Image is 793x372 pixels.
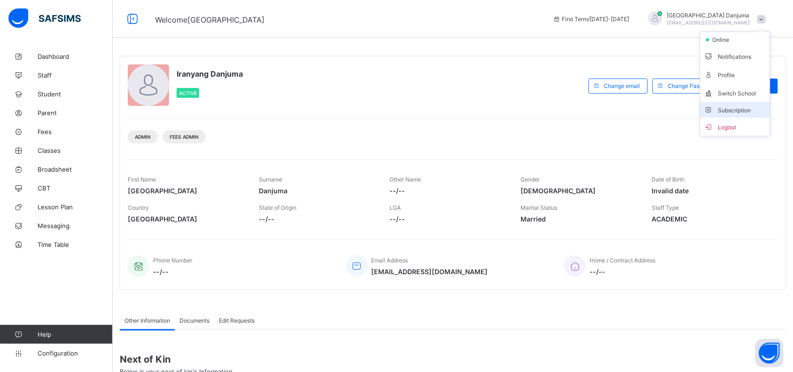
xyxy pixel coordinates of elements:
[390,176,421,183] span: Other Name
[38,331,112,338] span: Help
[177,69,243,79] span: Iranyang Danjuma
[639,11,770,27] div: IranyangDanjuma
[153,257,192,264] span: Phone Number
[38,222,113,230] span: Messaging
[38,109,113,117] span: Parent
[128,176,156,183] span: First Name
[8,8,81,28] img: safsims
[124,317,170,324] span: Other Information
[700,65,770,84] li: dropdown-list-item-text-4
[259,215,376,223] span: --/--
[590,268,655,276] span: --/--
[155,15,264,24] span: Welcome [GEOGRAPHIC_DATA]
[38,53,113,60] span: Dashboard
[652,176,684,183] span: Date of Birth
[553,16,630,23] span: session/term information
[652,204,679,211] span: Staff Type
[372,268,488,276] span: [EMAIL_ADDRESS][DOMAIN_NAME]
[704,107,751,114] span: Subscription
[38,90,113,98] span: Student
[38,184,113,192] span: CBT
[604,82,640,89] span: Change email
[704,87,766,98] span: Switch School
[700,32,770,47] li: dropdown-list-item-null-2
[135,134,151,140] span: Admin
[755,339,784,367] button: Open asap
[700,102,770,118] li: dropdown-list-item-null-6
[390,215,507,223] span: --/--
[259,204,296,211] span: State of Origin
[38,241,113,248] span: Time Table
[219,317,255,324] span: Edit Requests
[38,128,113,135] span: Fees
[38,71,113,79] span: Staff
[667,20,750,25] span: [EMAIL_ADDRESS][DOMAIN_NAME]
[668,82,716,89] span: Change Password
[704,51,766,62] span: Notifications
[128,215,245,223] span: [GEOGRAPHIC_DATA]
[38,147,113,154] span: Classes
[179,90,197,96] span: Active
[700,47,770,65] li: dropdown-list-item-text-3
[259,187,376,195] span: Danjuma
[170,134,199,140] span: Fees Admin
[153,268,192,276] span: --/--
[700,118,770,136] li: dropdown-list-item-buttom-7
[521,187,638,195] span: [DEMOGRAPHIC_DATA]
[128,204,149,211] span: Country
[120,354,786,365] span: Next of Kin
[259,176,282,183] span: Surname
[704,121,766,132] span: Logout
[390,204,401,211] span: LGA
[667,12,750,19] span: [GEOGRAPHIC_DATA] Danjuma
[652,215,769,223] span: ACADEMIC
[38,166,113,173] span: Broadsheet
[390,187,507,195] span: --/--
[38,203,113,211] span: Lesson Plan
[179,317,210,324] span: Documents
[704,69,766,80] span: Profile
[372,257,408,264] span: Email Address
[712,36,735,43] span: online
[590,257,655,264] span: Home / Contract Address
[38,349,112,357] span: Configuration
[128,187,245,195] span: [GEOGRAPHIC_DATA]
[521,215,638,223] span: Married
[521,204,557,211] span: Marital Status
[521,176,540,183] span: Gender
[700,84,770,102] li: dropdown-list-item-text-5
[652,187,769,195] span: Invalid date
